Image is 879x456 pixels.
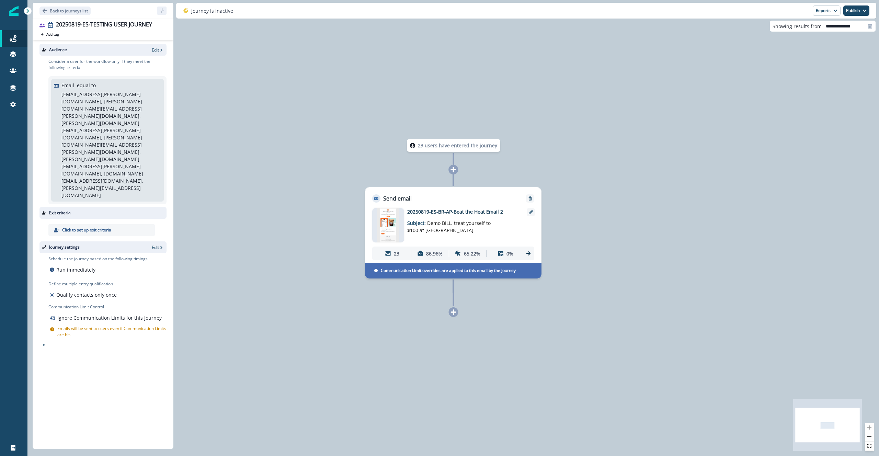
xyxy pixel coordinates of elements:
img: Inflection [9,6,19,16]
p: Schedule the journey based on the following timings [48,256,148,262]
p: 65.22% [464,250,480,257]
p: 0% [506,250,513,257]
p: [EMAIL_ADDRESS][PERSON_NAME][DOMAIN_NAME], [PERSON_NAME][DOMAIN_NAME][EMAIL_ADDRESS][PERSON_NAME]... [61,91,159,199]
p: Back to journeys list [50,8,88,14]
p: Run immediately [56,266,95,273]
button: Publish [843,5,869,16]
p: Journey is inactive [191,7,233,14]
p: Edit [152,47,159,53]
p: 23 [394,250,399,257]
p: 23 users have entered the journey [418,142,497,149]
g: Edge from node-dl-count to c0a21bcf-41ec-4a88-ab40-30faec64043c [453,153,454,186]
p: Exit criteria [49,210,71,216]
img: email asset unavailable [377,208,399,242]
button: fit view [865,442,874,451]
button: zoom out [865,432,874,442]
p: Emails will be sent to users even if Communication Limits are hit. [57,326,167,338]
button: sidebar collapse toggle [157,7,167,15]
button: Go back [39,7,91,15]
p: Edit [152,244,159,250]
p: Click to set up exit criteria [62,227,111,233]
p: Communication Limit overrides are applied to this email by the Journey [381,267,516,274]
p: Email [61,82,74,89]
p: Define multiple entry qualification [48,281,118,287]
div: 23 users have entered the journey [388,139,520,152]
button: Add tag [39,32,60,37]
p: Ignore Communication Limits for this Journey [57,314,162,321]
button: Reports [813,5,841,16]
p: Communication Limit Control [48,304,167,310]
p: Showing results from [773,23,822,30]
p: Subject: [407,215,493,234]
button: Edit [152,244,164,250]
g: Edge from c0a21bcf-41ec-4a88-ab40-30faec64043c to node-add-under-106c7058-a90c-4bdc-9ba2-03fb12c7... [453,280,454,306]
p: Consider a user for the workflow only if they meet the following criteria [48,58,167,71]
p: Add tag [46,32,59,36]
span: Demo BILL, treat yourself to $100 at [GEOGRAPHIC_DATA] [407,220,491,233]
p: Journey settings [49,244,80,250]
p: Qualify contacts only once [56,291,117,298]
button: Edit [152,47,164,53]
div: Send emailRemoveemail asset unavailable20250819-ES-BR-AP-Beat the Heat Email 2Subject: Demo BILL,... [365,187,541,278]
button: Remove [525,196,536,201]
div: 20250819-ES-TESTING USER JOURNEY [56,21,152,29]
p: 86.96% [426,250,443,257]
p: Audience [49,47,67,53]
p: Send email [383,194,412,203]
p: equal to [77,82,96,89]
p: 20250819-ES-BR-AP-Beat the Heat Email 2 [407,208,517,215]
